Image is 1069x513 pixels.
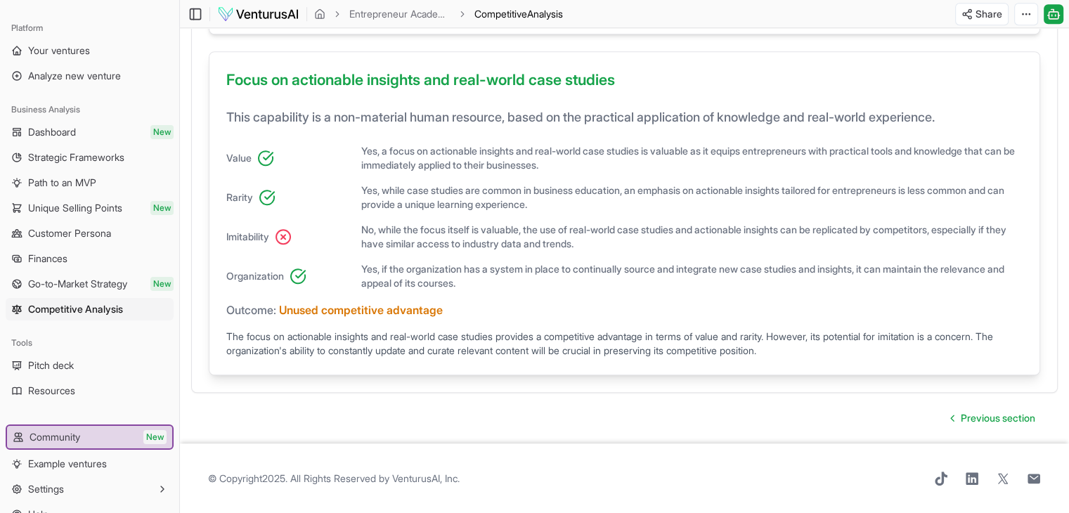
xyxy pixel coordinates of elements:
[28,277,127,291] span: Go-to-Market Strategy
[392,472,458,484] a: VenturusAI, Inc
[955,3,1009,25] button: Share
[30,430,80,444] span: Community
[226,151,252,165] span: Value
[150,125,174,139] span: New
[28,150,124,164] span: Strategic Frameworks
[349,7,451,21] a: Entrepreneur Academy
[6,298,174,320] a: Competitive Analysis
[6,146,174,169] a: Strategic Frameworks
[28,44,90,58] span: Your ventures
[6,354,174,377] a: Pitch deck
[6,17,174,39] div: Platform
[143,430,167,444] span: New
[6,171,174,194] a: Path to an MVP
[6,453,174,475] a: Example ventures
[150,201,174,215] span: New
[6,379,174,402] a: Resources
[28,176,96,190] span: Path to an MVP
[28,226,111,240] span: Customer Persona
[226,190,253,204] span: Rarity
[314,7,563,21] nav: breadcrumb
[226,108,1023,138] h4: This capability is a non-material human resource, based on the practical application of knowledge...
[6,247,174,270] a: Finances
[279,301,443,318] span: Unused competitive advantage
[361,144,1023,172] span: Yes, a focus on actionable insights and real-world case studies is valuable as it equips entrepre...
[226,69,1023,97] h3: Focus on actionable insights and real-world case studies
[361,262,1023,290] span: Yes, if the organization has a system in place to continually source and integrate new case studi...
[217,6,299,22] img: logo
[6,273,174,295] a: Go-to-Market StrategyNew
[226,230,269,244] span: Imitability
[28,201,122,215] span: Unique Selling Points
[28,302,123,316] span: Competitive Analysis
[6,98,174,121] div: Business Analysis
[940,404,1047,432] a: Go to previous page
[7,426,172,448] a: CommunityNew
[226,269,284,283] span: Organization
[28,252,67,266] span: Finances
[361,183,1023,212] span: Yes, while case studies are common in business education, an emphasis on actionable insights tail...
[150,277,174,291] span: New
[6,39,174,62] a: Your ventures
[6,65,174,87] a: Analyze new venture
[6,478,174,500] button: Settings
[6,121,174,143] a: DashboardNew
[527,8,563,20] span: Analysis
[474,7,563,21] span: CompetitiveAnalysis
[226,330,1023,358] div: The focus on actionable insights and real-world case studies provides a competitive advantage in ...
[28,358,74,372] span: Pitch deck
[28,69,121,83] span: Analyze new venture
[976,7,1002,21] span: Share
[28,457,107,471] span: Example ventures
[28,384,75,398] span: Resources
[28,125,76,139] span: Dashboard
[6,222,174,245] a: Customer Persona
[940,404,1047,432] nav: pagination
[226,301,276,318] span: Outcome:
[961,411,1035,425] span: Previous section
[6,332,174,354] div: Tools
[208,472,460,486] span: © Copyright 2025 . All Rights Reserved by .
[361,223,1023,251] span: No, while the focus itself is valuable, the use of real-world case studies and actionable insight...
[28,482,64,496] span: Settings
[6,197,174,219] a: Unique Selling PointsNew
